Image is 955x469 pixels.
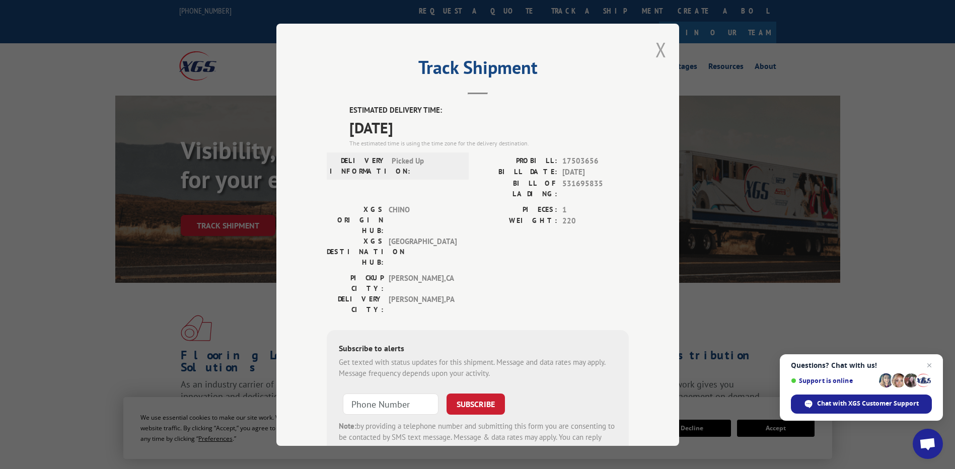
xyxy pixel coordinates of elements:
span: Questions? Chat with us! [791,361,932,369]
strong: Note: [339,421,356,430]
div: The estimated time is using the time zone for the delivery destination. [349,138,629,147]
label: DELIVERY INFORMATION: [330,155,387,176]
label: BILL DATE: [478,167,557,178]
div: Open chat [913,429,943,459]
input: Phone Number [343,393,438,414]
span: Close chat [923,359,935,371]
label: ESTIMATED DELIVERY TIME: [349,105,629,116]
span: 17503656 [562,155,629,167]
div: Chat with XGS Customer Support [791,395,932,414]
span: [DATE] [562,167,629,178]
label: PICKUP CITY: [327,272,384,293]
h2: Track Shipment [327,60,629,80]
span: 531695835 [562,178,629,199]
label: WEIGHT: [478,215,557,227]
span: Support is online [791,377,875,384]
button: Close modal [655,36,667,63]
label: BILL OF LADING: [478,178,557,199]
span: 220 [562,215,629,227]
button: SUBSCRIBE [447,393,505,414]
label: DELIVERY CITY: [327,293,384,315]
span: [PERSON_NAME] , PA [389,293,457,315]
div: by providing a telephone number and submitting this form you are consenting to be contacted by SM... [339,420,617,454]
span: CHINO [389,204,457,236]
label: PIECES: [478,204,557,215]
span: [DATE] [349,116,629,138]
div: Subscribe to alerts [339,342,617,356]
div: Get texted with status updates for this shipment. Message and data rates may apply. Message frequ... [339,356,617,379]
span: [PERSON_NAME] , CA [389,272,457,293]
label: PROBILL: [478,155,557,167]
span: Picked Up [392,155,460,176]
label: XGS DESTINATION HUB: [327,236,384,267]
label: XGS ORIGIN HUB: [327,204,384,236]
span: Chat with XGS Customer Support [817,399,919,408]
span: 1 [562,204,629,215]
span: [GEOGRAPHIC_DATA] [389,236,457,267]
